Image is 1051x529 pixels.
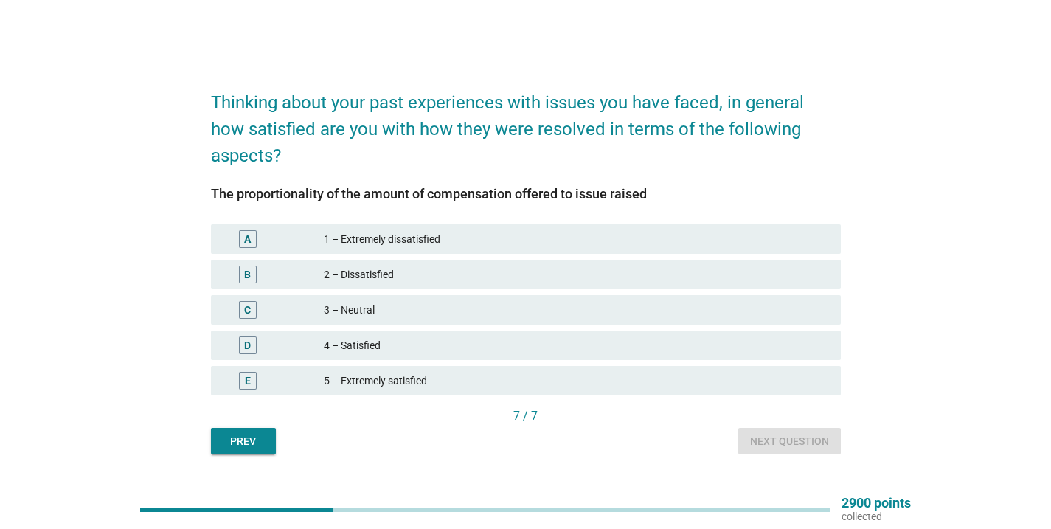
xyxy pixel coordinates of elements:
div: 4 – Satisfied [324,336,829,354]
div: Prev [223,434,264,449]
div: A [244,232,251,247]
div: D [244,338,251,353]
div: 3 – Neutral [324,301,829,319]
div: B [244,267,251,283]
div: C [244,302,251,318]
div: 5 – Extremely satisfied [324,372,829,390]
div: The proportionality of the amount of compensation offered to issue raised [211,184,841,204]
h2: Thinking about your past experiences with issues you have faced, in general how satisfied are you... [211,75,841,169]
p: collected [842,510,911,523]
div: E [245,373,251,389]
button: Prev [211,428,276,454]
div: 7 / 7 [211,407,841,425]
div: 2 – Dissatisfied [324,266,829,283]
div: 1 – Extremely dissatisfied [324,230,829,248]
p: 2900 points [842,497,911,510]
